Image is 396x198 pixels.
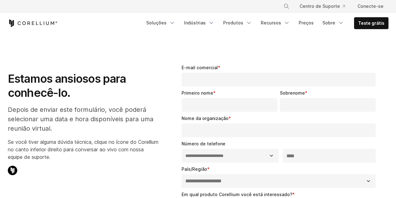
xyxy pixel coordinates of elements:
[182,141,225,146] font: Número de telefone
[280,90,305,96] font: Sobrenome
[281,1,292,12] button: Procurar
[182,192,292,197] font: Em qual produto Corellium você está interessado?
[182,90,213,96] font: Primeiro nome
[8,139,158,160] font: Se você tiver alguma dúvida técnica, clique no ícone do Corellium no canto inferior direito para ...
[8,72,126,100] font: Estamos ansiosos para conhecê-lo.
[182,166,207,172] font: País/Região
[358,20,384,26] font: Teste grátis
[142,17,388,29] div: Menu de navegação
[261,20,281,25] font: Recursos
[182,65,218,70] font: E-mail comercial
[8,19,58,27] a: Página inicial do Corellium
[300,3,340,9] font: Centro de Suporte
[276,1,388,12] div: Menu de navegação
[223,20,243,25] font: Produtos
[184,20,206,25] font: Indústrias
[8,106,153,132] font: Depois de enviar este formulário, você poderá selecionar uma data e hora disponíveis para uma reu...
[182,116,229,121] font: Nome da organização
[146,20,167,25] font: Soluções
[357,3,383,9] font: Conecte-se
[8,166,17,175] img: Ícone de bate-papo do Corellium
[299,20,314,25] font: Preços
[322,20,335,25] font: Sobre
